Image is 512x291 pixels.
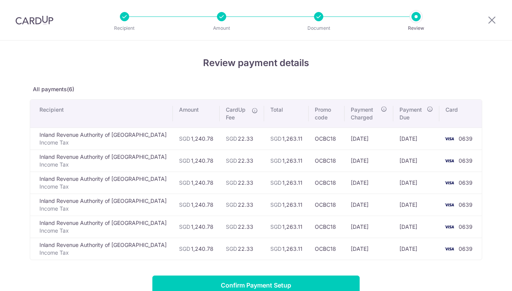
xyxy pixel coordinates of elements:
span: SGD [179,135,190,142]
p: Review [387,24,445,32]
span: 0639 [459,179,473,186]
td: 1,240.78 [173,172,220,194]
p: Income Tax [39,139,167,146]
th: Amount [173,100,220,128]
span: 0639 [459,135,473,142]
span: 0639 [459,223,473,230]
span: SGD [179,223,190,230]
p: Amount [193,24,250,32]
td: 1,263.11 [264,216,309,238]
p: Income Tax [39,205,167,213]
td: 1,263.11 [264,238,309,260]
img: <span class="translation_missing" title="translation missing: en.account_steps.new_confirm_form.b... [442,200,457,209]
th: Total [264,100,309,128]
td: 1,240.78 [173,216,220,238]
p: Income Tax [39,161,167,168]
td: OCBC18 [309,128,345,150]
span: SGD [226,223,237,230]
td: 1,263.11 [264,194,309,216]
td: 1,263.11 [264,172,309,194]
td: 1,240.78 [173,150,220,172]
img: <span class="translation_missing" title="translation missing: en.account_steps.new_confirm_form.b... [442,178,457,187]
td: OCBC18 [309,216,345,238]
span: CardUp Fee [226,106,248,121]
td: [DATE] [393,128,439,150]
th: Recipient [30,100,173,128]
p: Income Tax [39,227,167,235]
span: SGD [179,157,190,164]
td: 1,240.78 [173,128,220,150]
th: Card [439,100,482,128]
img: <span class="translation_missing" title="translation missing: en.account_steps.new_confirm_form.b... [442,244,457,254]
span: SGD [270,135,282,142]
td: Inland Revenue Authority of [GEOGRAPHIC_DATA] [30,216,173,238]
td: 1,263.11 [264,150,309,172]
td: OCBC18 [309,194,345,216]
span: SGD [226,245,237,252]
td: [DATE] [345,238,393,260]
td: Inland Revenue Authority of [GEOGRAPHIC_DATA] [30,172,173,194]
span: Payment Due [399,106,425,121]
td: [DATE] [393,238,439,260]
td: [DATE] [393,194,439,216]
span: SGD [270,245,282,252]
span: SGD [270,179,282,186]
td: 22.33 [220,238,264,260]
td: 1,240.78 [173,238,220,260]
span: SGD [226,135,237,142]
td: Inland Revenue Authority of [GEOGRAPHIC_DATA] [30,150,173,172]
td: 22.33 [220,128,264,150]
td: [DATE] [345,216,393,238]
td: Inland Revenue Authority of [GEOGRAPHIC_DATA] [30,128,173,150]
p: Recipient [96,24,153,32]
td: 22.33 [220,150,264,172]
td: Inland Revenue Authority of [GEOGRAPHIC_DATA] [30,194,173,216]
span: SGD [270,201,282,208]
span: 0639 [459,157,473,164]
span: SGD [179,201,190,208]
span: SGD [270,157,282,164]
td: 22.33 [220,194,264,216]
td: OCBC18 [309,238,345,260]
span: SGD [226,157,237,164]
td: 1,263.11 [264,128,309,150]
img: <span class="translation_missing" title="translation missing: en.account_steps.new_confirm_form.b... [442,222,457,231]
td: [DATE] [393,150,439,172]
td: Inland Revenue Authority of [GEOGRAPHIC_DATA] [30,238,173,260]
td: 22.33 [220,172,264,194]
td: [DATE] [345,172,393,194]
td: [DATE] [393,216,439,238]
p: Document [290,24,347,32]
th: Promo code [309,100,345,128]
p: Income Tax [39,249,167,257]
img: <span class="translation_missing" title="translation missing: en.account_steps.new_confirm_form.b... [442,156,457,165]
span: SGD [226,201,237,208]
td: [DATE] [345,194,393,216]
span: SGD [270,223,282,230]
p: Income Tax [39,183,167,191]
span: 0639 [459,245,473,252]
td: OCBC18 [309,150,345,172]
img: CardUp [15,15,53,25]
span: SGD [226,179,237,186]
td: [DATE] [345,150,393,172]
img: <span class="translation_missing" title="translation missing: en.account_steps.new_confirm_form.b... [442,134,457,143]
td: [DATE] [345,128,393,150]
td: 1,240.78 [173,194,220,216]
span: SGD [179,245,190,252]
td: OCBC18 [309,172,345,194]
p: All payments(6) [30,85,482,93]
span: SGD [179,179,190,186]
span: Payment Charged [351,106,379,121]
td: [DATE] [393,172,439,194]
h4: Review payment details [30,56,482,70]
span: 0639 [459,201,473,208]
td: 22.33 [220,216,264,238]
